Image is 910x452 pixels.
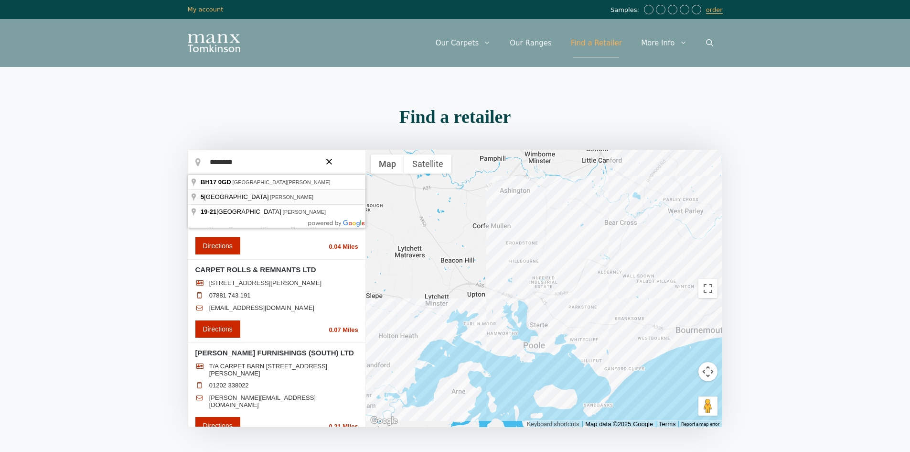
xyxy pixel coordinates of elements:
img: Google [368,415,400,427]
span: 0.07 Miles [329,326,358,334]
a: 01202 338022 [209,382,249,389]
a: Find a Retailer [561,29,632,57]
span: 0.21 Miles [329,423,358,430]
a: My account [188,6,224,13]
h2: Find a retailer [188,108,723,126]
div: Your Current Location [540,278,551,289]
span: [STREET_ADDRESS][PERSON_NAME] [209,279,322,287]
h3: [PERSON_NAME] FURNISHINGS (SOUTH) LTD [195,348,358,358]
button: Map camera controls [698,362,717,381]
h3: CARPET ROLLS & REMNANTS LTD [195,265,358,275]
a: order [706,6,723,14]
span: T/A CARPET BARN [STREET_ADDRESS][PERSON_NAME] [209,363,358,377]
img: Manx Tomkinson [188,34,240,52]
button: Toggle fullscreen view [698,279,717,298]
a: More Info [632,29,696,57]
a: Open this area in Google Maps (opens a new window) [368,415,400,427]
span: 19-21 [201,208,216,215]
span: [PERSON_NAME] [270,194,313,200]
a: Our Ranges [500,29,561,57]
span: BH17 0GD [201,178,231,186]
a: 07881 743 191 [209,292,251,299]
span: [GEOGRAPHIC_DATA][PERSON_NAME] [233,179,331,185]
span: [GEOGRAPHIC_DATA] [201,208,283,215]
span: [PERSON_NAME] [283,209,326,215]
span: [GEOGRAPHIC_DATA] [201,193,270,200]
a: Our Carpets [426,29,501,57]
nav: Primary [426,29,723,57]
span: 0.04 Miles [329,243,358,251]
a: [EMAIL_ADDRESS][DOMAIN_NAME] [209,304,314,312]
span: Samples: [610,6,642,14]
a: Directions [195,320,240,338]
a: Report a map error [681,420,719,428]
button: Keyboard shortcuts [527,420,579,428]
span: 5 [201,193,204,200]
a: Terms (opens in new tab) [659,420,675,428]
a: Directions [195,417,240,434]
a: [PERSON_NAME][EMAIL_ADDRESS][DOMAIN_NAME] [209,394,358,408]
span: Map data ©2025 Google [585,420,653,428]
button: Drag Pegman onto the map to open Street View [698,397,717,416]
a: Directions [195,237,240,254]
a: Open Search Bar [696,29,723,57]
button: Show street map [371,154,404,174]
button: Show satellite imagery [404,154,451,174]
